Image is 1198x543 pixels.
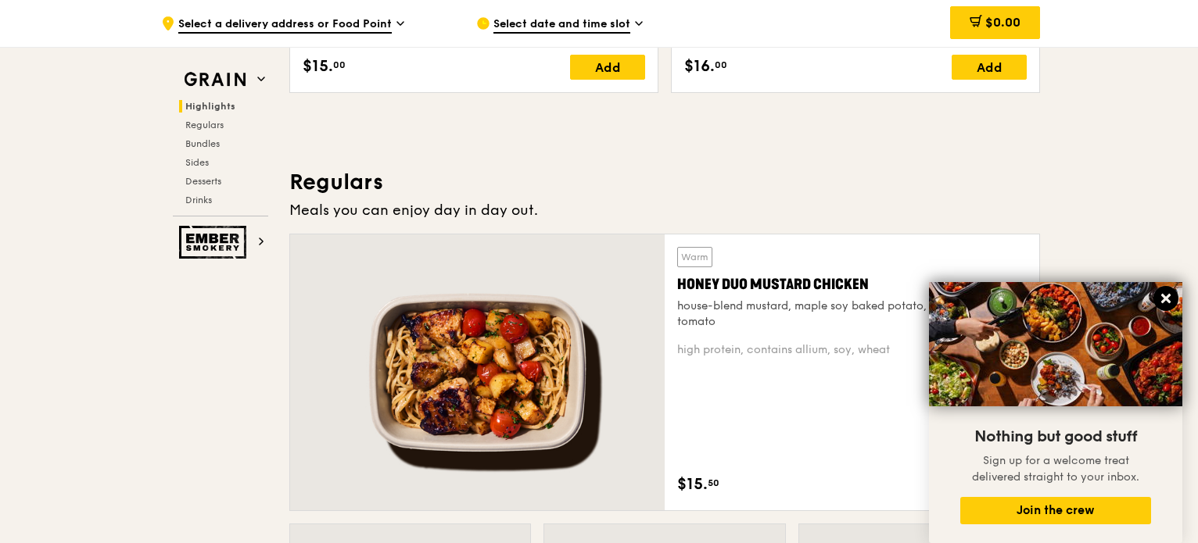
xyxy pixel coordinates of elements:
[715,59,727,71] span: 00
[289,199,1040,221] div: Meals you can enjoy day in day out.
[570,55,645,80] div: Add
[952,55,1027,80] div: Add
[677,273,1027,295] div: Honey Duo Mustard Chicken
[972,454,1139,484] span: Sign up for a welcome treat delivered straight to your inbox.
[185,120,224,130] span: Regulars
[333,59,346,71] span: 00
[677,342,1027,358] div: high protein, contains allium, soy, wheat
[185,176,221,187] span: Desserts
[493,16,630,34] span: Select date and time slot
[185,157,209,168] span: Sides
[708,477,719,489] span: 50
[677,298,1027,330] div: house-blend mustard, maple soy baked potato, linguine, cherry tomato
[974,427,1137,446] span: Nothing but good stuff
[1153,286,1178,311] button: Close
[929,282,1182,406] img: DSC07876-Edit02-Large.jpeg
[985,15,1020,30] span: $0.00
[289,168,1040,196] h3: Regulars
[178,16,392,34] span: Select a delivery address or Food Point
[185,138,220,149] span: Bundles
[185,195,212,205] span: Drinks
[303,55,333,78] span: $15.
[179,66,251,94] img: Grain web logo
[684,55,715,78] span: $16.
[677,473,708,496] span: $15.
[960,497,1151,524] button: Join the crew
[179,226,251,259] img: Ember Smokery web logo
[677,247,712,267] div: Warm
[185,101,235,112] span: Highlights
